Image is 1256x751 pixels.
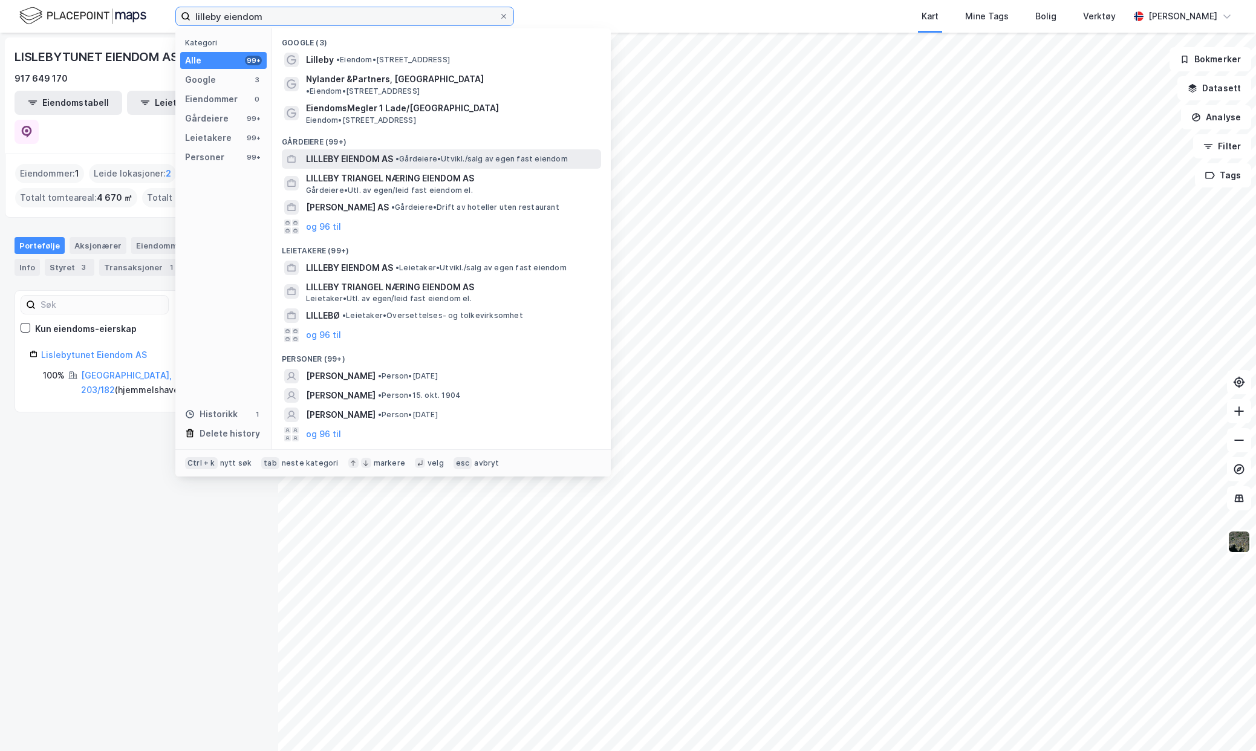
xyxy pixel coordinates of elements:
div: 99+ [245,133,262,143]
span: LILLEBY EIENDOM AS [306,152,393,166]
div: Historikk (1) [272,444,611,466]
div: Leietakere [185,131,232,145]
span: Lilleby [306,53,334,67]
div: neste kategori [282,458,339,468]
div: Google (3) [272,28,611,50]
input: Søk på adresse, matrikkel, gårdeiere, leietakere eller personer [190,7,499,25]
button: og 96 til [306,219,341,234]
button: Bokmerker [1170,47,1251,71]
div: 99+ [245,152,262,162]
span: LILLEBØ [306,308,340,323]
div: 99+ [245,114,262,123]
span: • [395,263,399,272]
div: Personer (99+) [272,345,611,366]
span: • [342,311,346,320]
button: Leietakertabell [127,91,235,115]
span: • [378,391,382,400]
div: Totalt tomteareal : [15,188,137,207]
span: Nylander &Partners, [GEOGRAPHIC_DATA] [306,72,484,86]
div: Eiendommer : [15,164,84,183]
a: Lislebytunet Eiendom AS [41,349,147,360]
div: Kart [922,9,939,24]
span: • [378,371,382,380]
div: 3 [252,75,262,85]
div: Kategori [185,38,267,47]
div: Kontrollprogram for chat [1196,693,1256,751]
div: Delete history [200,426,260,441]
div: Gårdeiere (99+) [272,128,611,149]
div: tab [261,457,279,469]
div: velg [428,458,444,468]
div: esc [454,457,472,469]
span: Person • 15. okt. 1904 [378,391,461,400]
span: 1 [75,166,79,181]
div: Mine Tags [965,9,1009,24]
div: Kun eiendoms-eierskap [35,322,137,336]
div: Leietakere (99+) [272,236,611,258]
span: [PERSON_NAME] [306,408,376,422]
div: Transaksjoner [99,259,182,276]
span: [PERSON_NAME] AS [306,200,389,215]
div: 3 [77,261,89,273]
div: Eiendommer [185,92,238,106]
div: avbryt [474,458,499,468]
div: LISLEBYTUNET EIENDOM AS [15,47,180,67]
div: Alle [185,53,201,68]
div: 99+ [245,56,262,65]
span: LILLEBY TRIANGEL NÆRING EIENDOM AS [306,280,596,294]
div: [PERSON_NAME] [1148,9,1217,24]
div: Totalt byggareal : [142,188,240,207]
div: 917 649 170 [15,71,68,86]
div: Aksjonærer [70,237,126,254]
div: Bolig [1035,9,1056,24]
div: Gårdeiere [185,111,229,126]
button: Datasett [1177,76,1251,100]
div: 100% [43,368,65,383]
input: Søk [36,296,168,314]
span: • [306,86,310,96]
span: EiendomsMegler 1 Lade/[GEOGRAPHIC_DATA] [306,101,596,115]
div: 1 [252,409,262,419]
div: 0 [252,94,262,104]
div: Info [15,259,40,276]
span: • [395,154,399,163]
span: Leietaker • Utl. av egen/leid fast eiendom el. [306,294,472,304]
a: [GEOGRAPHIC_DATA], 203/182 [81,370,172,395]
img: logo.f888ab2527a4732fd821a326f86c7f29.svg [19,5,146,27]
span: 2 [166,166,171,181]
button: Analyse [1181,105,1251,129]
div: nytt søk [220,458,252,468]
span: • [391,203,395,212]
div: Historikk [185,407,238,421]
div: Verktøy [1083,9,1116,24]
div: Styret [45,259,94,276]
div: Google [185,73,216,87]
span: Eiendom • [STREET_ADDRESS] [306,86,420,96]
span: [PERSON_NAME] [306,388,376,403]
div: Personer [185,150,224,164]
div: Eiendommer [131,237,206,254]
div: 1 [165,261,177,273]
button: Eiendomstabell [15,91,122,115]
div: ( hjemmelshaver ) [81,368,249,397]
button: Tags [1195,163,1251,187]
span: Person • [DATE] [378,371,438,381]
span: Eiendom • [STREET_ADDRESS] [306,115,416,125]
span: Leietaker • Utvikl./salg av egen fast eiendom [395,263,567,273]
span: LILLEBY EIENDOM AS [306,261,393,275]
span: Person • [DATE] [378,410,438,420]
iframe: Chat Widget [1196,693,1256,751]
span: LILLEBY TRIANGEL NÆRING EIENDOM AS [306,171,596,186]
span: Leietaker • Oversettelses- og tolkevirksomhet [342,311,523,320]
span: Gårdeiere • Utl. av egen/leid fast eiendom el. [306,186,473,195]
span: 4 670 ㎡ [97,190,132,205]
span: Eiendom • [STREET_ADDRESS] [336,55,450,65]
div: Leide lokasjoner : [89,164,176,183]
span: • [336,55,340,64]
span: Gårdeiere • Drift av hoteller uten restaurant [391,203,559,212]
div: Ctrl + k [185,457,218,469]
button: og 96 til [306,328,341,342]
button: og 96 til [306,427,341,441]
span: • [378,410,382,419]
div: Portefølje [15,237,65,254]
